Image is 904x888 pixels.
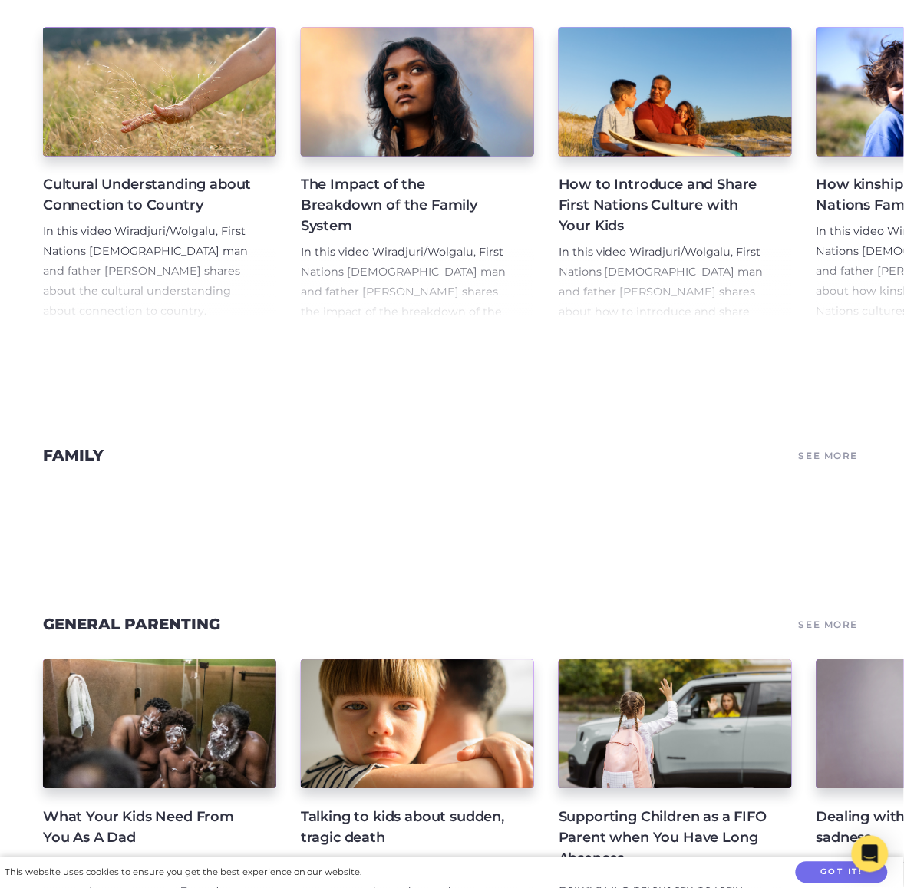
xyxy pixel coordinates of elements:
a: See More [797,614,861,635]
a: How to Introduce and Share First Nations Culture with Your Kids In this video Wiradjuri/Wolgalu, ... [559,28,792,322]
a: See More [797,445,861,467]
button: Got it! [796,862,888,884]
h4: What Your Kids Need From You As A Dad [43,807,252,849]
a: Cultural Understanding about Connection to Country In this video Wiradjuri/Wolgalu, First Nations... [43,28,276,322]
h4: Supporting Children as a FIFO Parent when You Have Long Absences [559,807,767,870]
h4: How to Introduce and Share First Nations Culture with Your Kids [559,175,767,237]
p: In this video Wiradjuri/Wolgalu, First Nations [DEMOGRAPHIC_DATA] man and father [PERSON_NAME] sh... [559,243,767,343]
p: In this video Wiradjuri/Wolgalu, First Nations [DEMOGRAPHIC_DATA] man and father [PERSON_NAME] sh... [43,223,252,322]
a: General Parenting [43,616,220,634]
h4: Talking to kids about sudden, tragic death [301,807,510,849]
a: The Impact of the Breakdown of the Family System In this video Wiradjuri/Wolgalu, First Nations [... [301,28,534,322]
p: In this video Wiradjuri/Wolgalu, First Nations [DEMOGRAPHIC_DATA] man and father [PERSON_NAME] sh... [301,243,510,343]
div: This website uses cookies to ensure you get the best experience on our website. [5,865,362,881]
h4: Cultural Understanding about Connection to Country [43,175,252,216]
div: Open Intercom Messenger [852,836,889,873]
a: Family [43,447,104,465]
h4: The Impact of the Breakdown of the Family System [301,175,510,237]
